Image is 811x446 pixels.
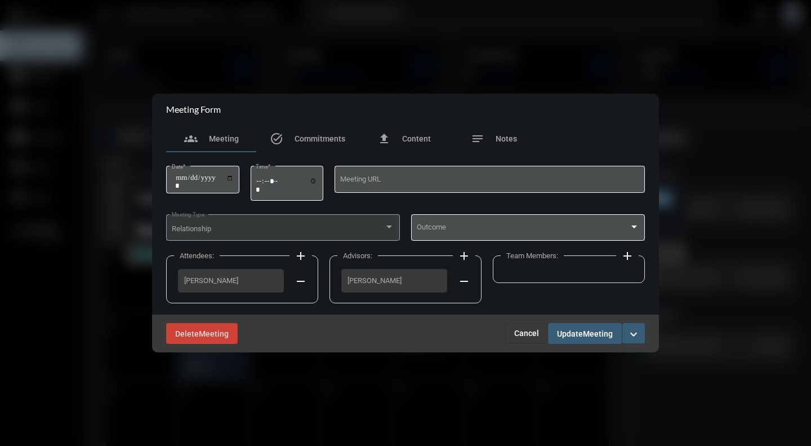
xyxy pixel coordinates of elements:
[457,249,471,263] mat-icon: add
[514,329,539,338] span: Cancel
[172,224,211,233] span: Relationship
[471,132,484,145] mat-icon: notes
[199,329,229,338] span: Meeting
[184,276,278,285] span: [PERSON_NAME]
[166,104,221,114] h2: Meeting Form
[166,323,238,344] button: DeleteMeeting
[294,275,308,288] mat-icon: remove
[209,134,239,143] span: Meeting
[583,329,613,338] span: Meeting
[337,251,378,260] label: Advisors:
[457,275,471,288] mat-icon: remove
[557,329,583,338] span: Update
[501,251,564,260] label: Team Members:
[347,276,441,285] span: [PERSON_NAME]
[174,251,220,260] label: Attendees:
[548,323,622,344] button: UpdateMeeting
[175,329,199,338] span: Delete
[270,132,283,145] mat-icon: task_alt
[496,134,517,143] span: Notes
[184,132,198,145] mat-icon: groups
[295,134,345,143] span: Commitments
[621,249,634,263] mat-icon: add
[402,134,431,143] span: Content
[627,328,640,341] mat-icon: expand_more
[294,249,308,263] mat-icon: add
[505,323,548,343] button: Cancel
[377,132,391,145] mat-icon: file_upload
